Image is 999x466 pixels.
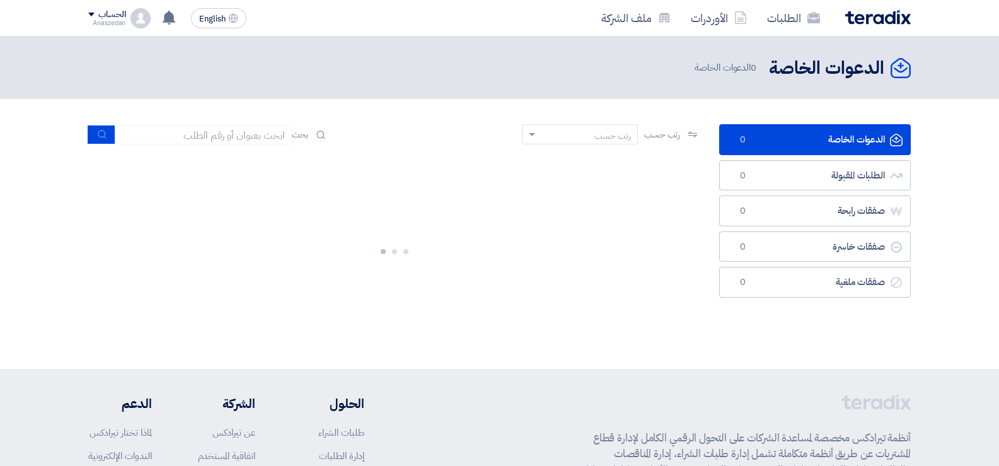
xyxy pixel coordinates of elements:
[130,8,151,28] img: profile_test.png
[292,128,308,141] span: بحث
[735,241,750,253] span: 0
[681,3,757,33] a: الأوردرات
[719,195,911,226] a: صفقات رابحة0
[594,129,631,143] div: رتب حسب
[88,394,152,413] li: الدعم
[719,231,911,262] a: صفقات خاسرة0
[845,10,911,25] img: Teradix logo
[735,134,750,146] span: 0
[757,3,830,33] a: الطلبات
[719,267,911,298] a: صفقات ملغية0
[318,426,364,440] a: طلبات الشراء
[319,449,364,463] a: إدارة الطلبات
[644,128,680,141] span: رتب حسب
[591,3,681,33] a: ملف الشركة
[191,8,246,28] button: English
[115,125,292,144] input: ابحث بعنوان أو رقم الطلب
[90,426,152,440] a: لماذا تختار تيرادكس
[695,61,759,75] span: الدعوات الخاصة
[769,56,884,81] h2: الدعوات الخاصة
[212,426,255,440] a: عن تيرادكس
[719,160,911,191] a: الطلبات المقبولة0
[88,449,152,463] a: الندوات الإلكترونية
[719,124,911,155] a: الدعوات الخاصة0
[199,15,226,23] span: English
[735,276,750,289] span: 0
[735,205,750,218] span: 0
[293,394,364,413] li: الحلول
[190,394,255,413] li: الشركة
[88,20,125,26] div: Anaszedan
[198,449,255,463] a: اتفاقية المستخدم
[98,9,125,20] div: الحساب
[735,170,750,182] span: 0
[751,61,756,74] span: 0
